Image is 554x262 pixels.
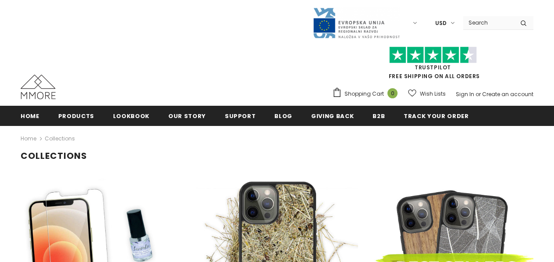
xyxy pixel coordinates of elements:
a: B2B [373,106,385,126]
a: support [225,106,256,126]
a: Sign In [456,90,474,98]
span: Products [58,112,94,120]
a: Track your order [404,106,469,126]
a: Shopping Cart 0 [332,87,402,100]
a: Giving back [311,106,354,126]
a: Products [58,106,94,126]
span: or [476,90,481,98]
span: Our Story [168,112,206,120]
span: Blog [274,112,292,120]
span: Home [21,112,39,120]
a: Blog [274,106,292,126]
span: Collections [45,133,75,144]
span: Giving back [311,112,354,120]
a: Home [21,133,36,144]
span: Track your order [404,112,469,120]
input: Search Site [463,16,514,29]
img: Trust Pilot Stars [389,47,477,64]
span: support [225,112,256,120]
span: Shopping Cart [344,90,384,98]
h1: Collections [21,151,533,162]
a: Our Story [168,106,206,126]
a: Home [21,106,39,126]
span: FREE SHIPPING ON ALL ORDERS [332,50,533,80]
span: USD [435,19,447,28]
a: Lookbook [113,106,149,126]
span: Wish Lists [420,90,446,98]
a: Trustpilot [415,64,451,71]
span: B2B [373,112,385,120]
span: 0 [387,88,398,98]
a: Create an account [482,90,533,98]
span: Lookbook [113,112,149,120]
a: Wish Lists [408,86,446,101]
img: Javni Razpis [313,7,400,39]
a: Javni Razpis [313,19,400,26]
img: MMORE Cases [21,75,56,99]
